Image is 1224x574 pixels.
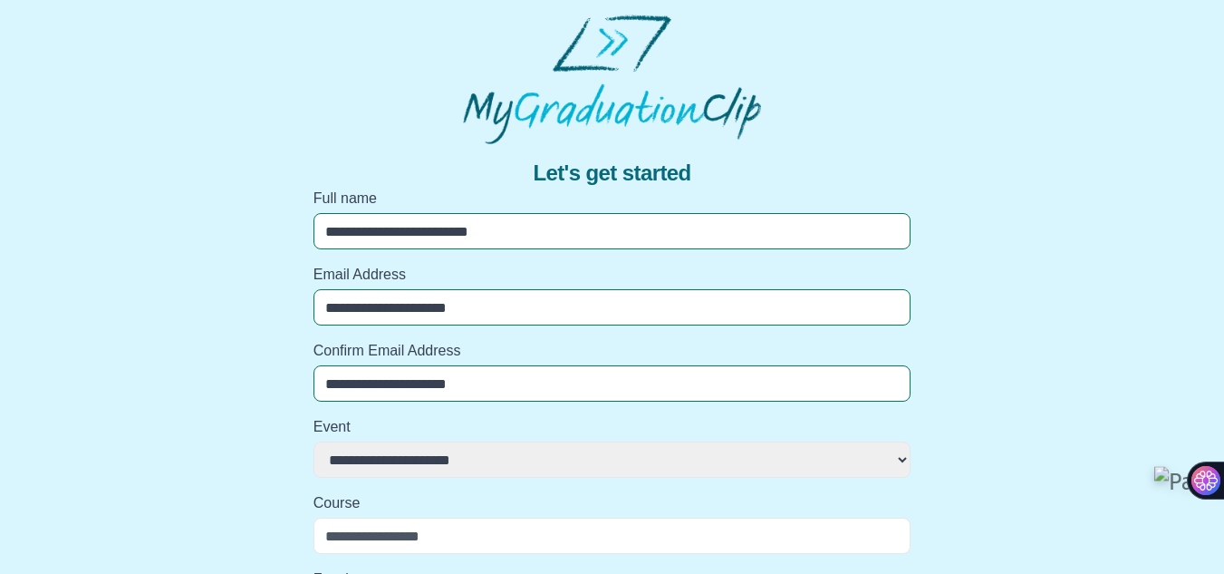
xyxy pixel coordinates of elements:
[313,492,911,514] label: Course
[313,416,911,438] label: Event
[533,159,690,188] span: Let's get started
[313,340,911,362] label: Confirm Email Address
[313,264,911,286] label: Email Address
[313,188,911,209] label: Full name
[463,15,762,144] img: MyGraduationClip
